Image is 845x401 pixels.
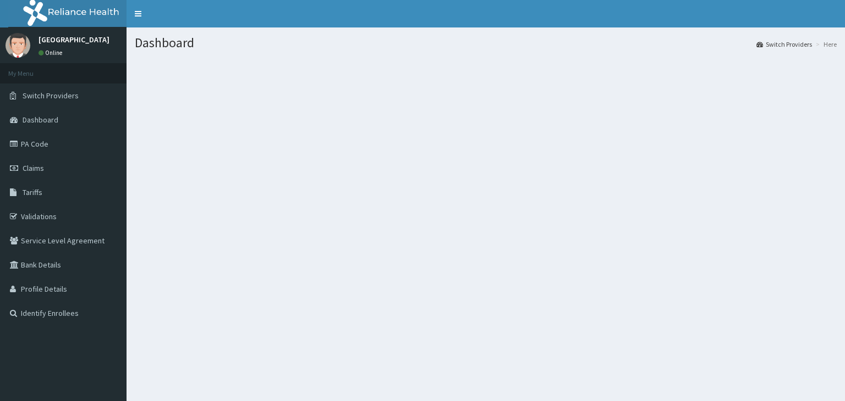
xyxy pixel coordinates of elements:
[23,163,44,173] span: Claims
[39,36,109,43] p: [GEOGRAPHIC_DATA]
[756,40,812,49] a: Switch Providers
[135,36,837,50] h1: Dashboard
[813,40,837,49] li: Here
[6,33,30,58] img: User Image
[23,91,79,101] span: Switch Providers
[23,187,42,197] span: Tariffs
[39,49,65,57] a: Online
[23,115,58,125] span: Dashboard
